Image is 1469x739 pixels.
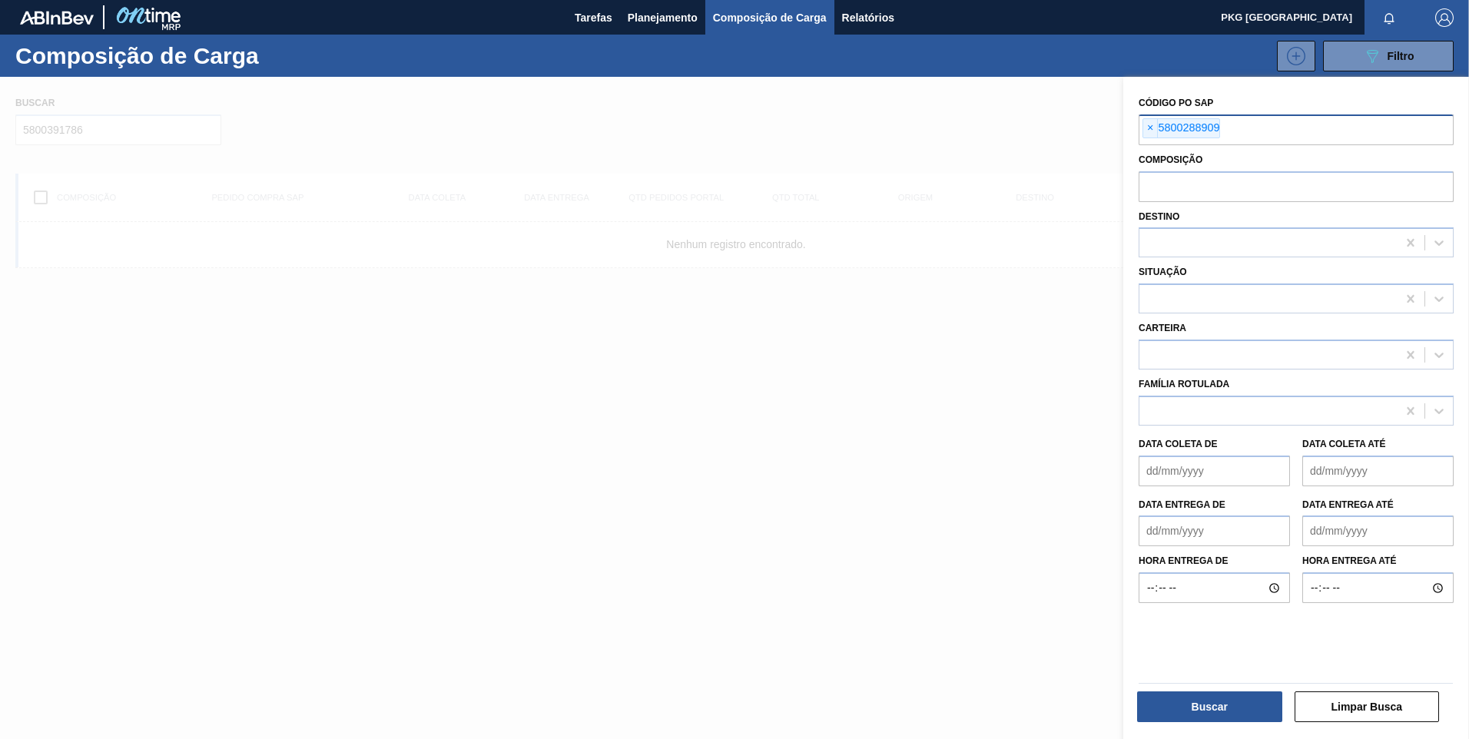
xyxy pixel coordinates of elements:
[575,8,612,27] span: Tarefas
[1323,41,1454,71] button: Filtro
[15,47,269,65] h1: Composição de Carga
[1435,8,1454,27] img: Logout
[1302,499,1394,510] label: Data entrega até
[1137,691,1282,722] button: Buscar
[1139,323,1186,333] label: Carteira
[1269,41,1315,71] div: Nova Composição
[1139,499,1225,510] label: Data entrega de
[1142,118,1220,138] div: 5800288909
[1365,7,1414,28] button: Notificações
[713,8,827,27] span: Composição de Carga
[20,11,94,25] img: TNhmsLtSVTkK8tSr43FrP2fwEKptu5GPRR3wAAAABJRU5ErkJggg==
[1139,211,1179,222] label: Destino
[1139,550,1290,572] label: Hora entrega de
[1388,50,1414,62] span: Filtro
[1302,456,1454,486] input: dd/mm/yyyy
[628,8,698,27] span: Planejamento
[1139,154,1202,165] label: Composição
[1295,691,1440,722] button: Limpar Busca
[1139,439,1217,449] label: Data coleta de
[1302,515,1454,546] input: dd/mm/yyyy
[1143,119,1158,138] span: ×
[842,8,894,27] span: Relatórios
[1302,439,1385,449] label: Data coleta até
[1302,550,1454,572] label: Hora entrega até
[1139,456,1290,486] input: dd/mm/yyyy
[1139,515,1290,546] input: dd/mm/yyyy
[1139,267,1187,277] label: Situação
[1139,379,1229,389] label: Família Rotulada
[1139,98,1213,108] label: Código PO SAP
